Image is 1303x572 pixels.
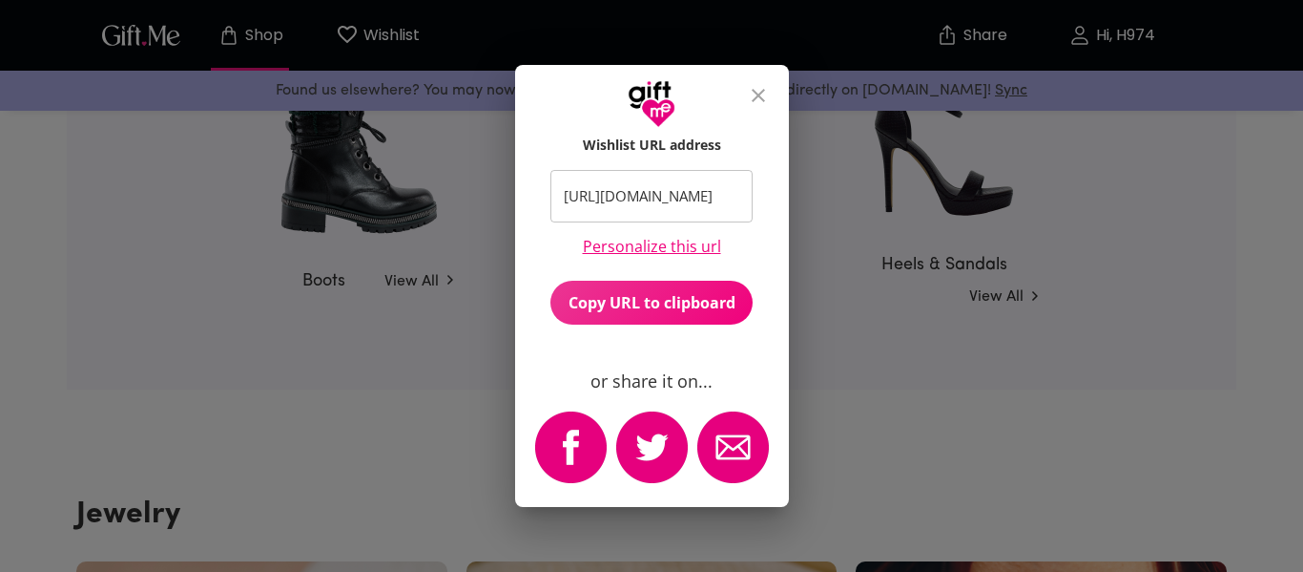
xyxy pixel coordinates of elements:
button: email [693,407,774,492]
img: Share with Twitter [616,412,688,483]
button: Copy URL to clipboard [550,281,753,325]
img: Share with Email [697,412,769,483]
h6: Wishlist URL address [583,136,721,155]
p: or share it on... [590,371,713,392]
span: Copy URL to clipboard [550,292,753,313]
button: close [735,73,781,118]
button: facebook [530,407,611,492]
a: Personalize this url [583,238,721,256]
button: twitter [611,407,693,492]
img: GiftMe Logo [628,80,675,128]
img: Share with Facebook [535,412,607,483]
